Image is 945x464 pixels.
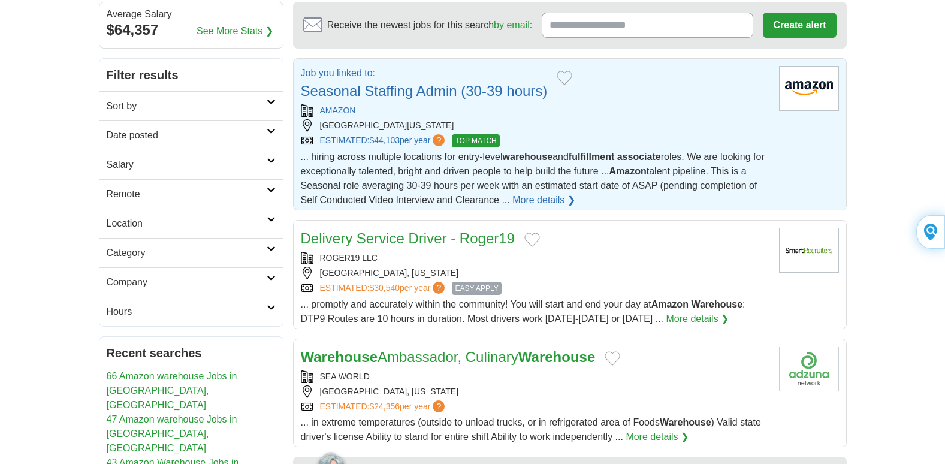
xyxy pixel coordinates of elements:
[301,299,745,324] span: ... promptly and accurately within the community! You will start and end your day at : DTP9 Route...
[433,134,445,146] span: ?
[320,282,448,295] a: ESTIMATED:$30,540per year?
[99,91,283,120] a: Sort by
[320,134,448,147] a: ESTIMATED:$44,103per year?
[518,349,595,365] strong: Warehouse
[651,299,689,309] strong: Amazon
[779,347,839,391] img: Company logo
[301,66,548,80] p: Job you linked to:
[107,99,267,113] h2: Sort by
[605,351,620,366] button: Add to favorite jobs
[99,238,283,267] a: Category
[433,400,445,412] span: ?
[626,430,689,444] a: More details ❯
[369,283,400,293] span: $30,540
[617,152,661,162] strong: associate
[99,120,283,150] a: Date posted
[660,417,711,427] strong: Warehouse
[99,267,283,297] a: Company
[763,13,836,38] button: Create alert
[609,166,647,176] strong: Amazon
[301,230,515,246] a: Delivery Service Driver - Roger19
[99,209,283,238] a: Location
[327,18,532,32] span: Receive the newest jobs for this search :
[301,83,548,99] a: Seasonal Staffing Admin (30-39 hours)
[301,267,769,279] div: [GEOGRAPHIC_DATA], [US_STATE]
[107,19,276,41] div: $64,357
[369,135,400,145] span: $44,103
[494,20,530,30] a: by email
[452,282,501,295] span: EASY APPLY
[197,24,273,38] a: See More Stats ❯
[301,385,769,398] div: [GEOGRAPHIC_DATA], [US_STATE]
[301,370,769,383] div: SEA WORLD
[99,179,283,209] a: Remote
[512,193,575,207] a: More details ❯
[107,344,276,362] h2: Recent searches
[779,66,839,111] img: Amazon logo
[433,282,445,294] span: ?
[452,134,499,147] span: TOP MATCH
[524,233,540,247] button: Add to favorite jobs
[301,349,378,365] strong: Warehouse
[301,119,769,132] div: [GEOGRAPHIC_DATA][US_STATE]
[779,228,839,273] img: Company logo
[691,299,742,309] strong: Warehouse
[107,414,237,453] a: 47 Amazon warehouse Jobs in [GEOGRAPHIC_DATA], [GEOGRAPHIC_DATA]
[107,216,267,231] h2: Location
[503,152,553,162] strong: warehouse
[569,152,614,162] strong: fulfillment
[107,158,267,172] h2: Salary
[320,400,448,413] a: ESTIMATED:$24,356per year?
[107,246,267,260] h2: Category
[99,59,283,91] h2: Filter results
[107,305,267,319] h2: Hours
[320,106,356,115] a: AMAZON
[107,128,267,143] h2: Date posted
[666,312,729,326] a: More details ❯
[301,417,761,442] span: ... in extreme temperatures (outside to unload trucks, or in refrigerated area of Foods ) Valid s...
[107,187,267,201] h2: Remote
[107,275,267,290] h2: Company
[99,297,283,326] a: Hours
[369,402,400,411] span: $24,356
[301,152,765,205] span: ... hiring across multiple locations for entry-level and roles. We are looking for exceptionally ...
[301,349,596,365] a: WarehouseAmbassador, CulinaryWarehouse
[301,252,769,264] div: ROGER19 LLC
[557,71,572,85] button: Add to favorite jobs
[107,10,276,19] div: Average Salary
[107,371,237,410] a: 66 Amazon warehouse Jobs in [GEOGRAPHIC_DATA], [GEOGRAPHIC_DATA]
[99,150,283,179] a: Salary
